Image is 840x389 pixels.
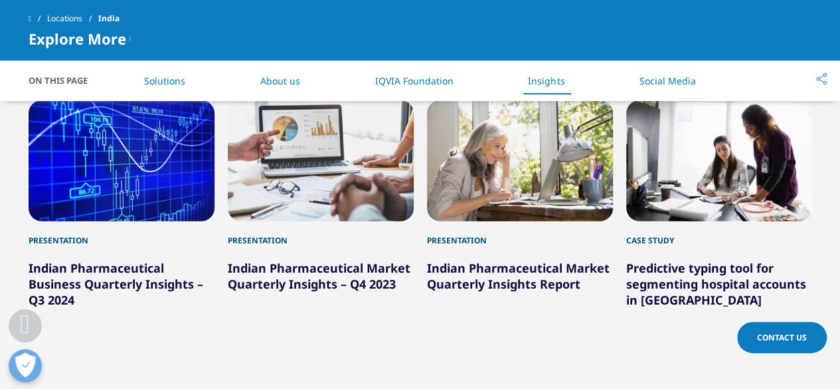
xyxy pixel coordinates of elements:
a: Locations [47,7,98,31]
div: Presentation [29,221,214,247]
a: IQVIA Foundation [375,74,453,87]
a: Social Media [639,74,696,87]
div: 4 / 12 [626,100,812,346]
a: Indian Pharmaceutical Market Quarterly Insights – Q4 2023 [228,260,410,292]
a: Predictive typing tool for segmenting hospital accounts in [GEOGRAPHIC_DATA] [626,260,806,308]
a: Insights [528,74,564,87]
span: Contact Us [757,332,807,343]
span: On This Page [29,74,102,87]
a: Solutions [144,74,185,87]
div: 3 / 12 [427,100,613,346]
div: Presentation [427,221,613,247]
div: Presentation [228,221,414,247]
span: Explore More [29,31,126,47]
a: Indian Pharmaceutical Business Quarterly Insights – Q3 2024 [29,260,203,308]
div: Case Study [626,221,812,247]
a: Contact Us [737,322,827,353]
div: 2 / 12 [228,100,414,346]
button: Open Preferences [9,349,42,382]
a: Indian Pharmaceutical Market Quarterly Insights Report [427,260,610,292]
a: About us [260,74,300,87]
span: India [98,7,120,31]
div: 1 / 12 [29,100,214,346]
